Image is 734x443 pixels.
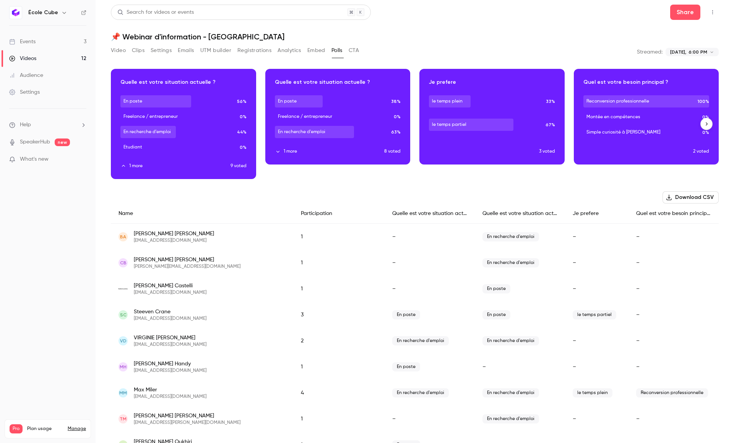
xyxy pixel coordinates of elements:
[628,302,719,328] div: –
[565,276,628,302] div: –
[111,406,719,432] div: th.morisseau@gmail.com
[119,389,127,396] span: MM
[628,224,719,250] div: –
[111,250,719,276] div: brisson.celine@icloud.com
[275,148,385,155] button: 1 more
[482,336,539,345] span: En recherche d'emploi
[565,354,628,380] div: –
[134,386,206,394] span: Max Miler
[120,259,127,266] span: CB
[482,232,539,241] span: En recherche d'emploi
[111,44,126,57] button: Video
[134,256,240,264] span: [PERSON_NAME] [PERSON_NAME]
[111,204,293,224] div: Name
[10,7,22,19] img: École Cube
[628,328,719,354] div: –
[68,426,86,432] a: Manage
[628,276,719,302] div: –
[278,44,301,57] button: Analytics
[111,32,719,41] h1: 📌 Webinar d'information - [GEOGRAPHIC_DATA]
[565,406,628,432] div: –
[178,44,194,57] button: Emails
[117,8,194,16] div: Search for videos or events
[565,204,628,224] div: Je prefere
[637,48,663,56] p: Streamed:
[293,276,385,302] div: 1
[120,337,127,344] span: VD
[10,424,23,433] span: Pro
[134,412,240,420] span: [PERSON_NAME] [PERSON_NAME]
[9,88,40,96] div: Settings
[111,276,719,302] div: castelf@essilor.fr
[120,363,127,370] span: MH
[392,362,420,371] span: En poste
[119,288,128,290] img: essilor.fr
[55,138,70,146] span: new
[111,302,719,328] div: steeven.crane@gmail.com
[628,204,719,224] div: Quel est votre besoin principal ?
[120,163,231,169] button: 1 more
[120,233,126,240] span: BA
[120,311,127,318] span: SC
[385,204,475,224] div: Quelle est votre situation actuelle ?
[385,224,475,250] div: –
[134,316,206,322] span: [EMAIL_ADDRESS][DOMAIN_NAME]
[307,44,325,57] button: Embed
[482,258,539,267] span: En recherche d'emploi
[9,55,36,62] div: Videos
[132,44,145,57] button: Clips
[20,138,50,146] a: SpeakerHub
[134,360,206,368] span: [PERSON_NAME] Handy
[482,414,539,423] span: En recherche d'emploi
[77,156,86,163] iframe: Noticeable Trigger
[111,354,719,380] div: michel.handy64@gmail.com
[9,72,43,79] div: Audience
[392,388,449,397] span: En recherche d'emploi
[349,44,359,57] button: CTA
[120,415,127,422] span: TM
[134,264,240,270] span: [PERSON_NAME][EMAIL_ADDRESS][DOMAIN_NAME]
[293,204,385,224] div: Participation
[20,155,49,163] span: What's new
[565,328,628,354] div: –
[237,44,271,57] button: Registrations
[392,310,420,319] span: En poste
[565,250,628,276] div: –
[565,224,628,250] div: –
[9,121,86,129] li: help-dropdown-opener
[134,368,206,374] span: [EMAIL_ADDRESS][DOMAIN_NAME]
[331,44,343,57] button: Polls
[134,420,240,426] span: [EMAIL_ADDRESS][PERSON_NAME][DOMAIN_NAME]
[628,250,719,276] div: –
[663,191,719,204] button: Download CSV
[482,284,510,293] span: En poste
[385,250,475,276] div: –
[293,380,385,406] div: 4
[134,334,206,342] span: VIRGINIE [PERSON_NAME]
[134,282,206,290] span: [PERSON_NAME] Castelli
[111,328,719,354] div: virginy.d@gmail.com
[385,406,475,432] div: –
[293,328,385,354] div: 2
[28,9,58,16] h6: École Cube
[293,302,385,328] div: 3
[573,310,616,319] span: le temps partiel
[134,394,206,400] span: [EMAIL_ADDRESS][DOMAIN_NAME]
[482,388,539,397] span: En recherche d'emploi
[293,224,385,250] div: 1
[134,290,206,296] span: [EMAIL_ADDRESS][DOMAIN_NAME]
[475,354,565,380] div: –
[670,49,686,55] span: [DATE],
[573,388,612,397] span: le temps plein
[134,230,214,238] span: [PERSON_NAME] [PERSON_NAME]
[111,224,719,250] div: ardouinb@gmail.com
[111,380,719,406] div: moldefunboss@gmail.com
[151,44,172,57] button: Settings
[670,5,700,20] button: Share
[636,388,708,397] span: Reconversion professionnelle
[293,406,385,432] div: 1
[134,238,214,244] span: [EMAIL_ADDRESS][DOMAIN_NAME]
[20,121,31,129] span: Help
[482,310,510,319] span: En poste
[628,354,719,380] div: –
